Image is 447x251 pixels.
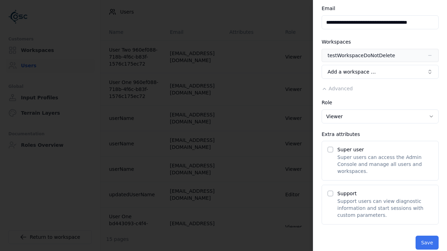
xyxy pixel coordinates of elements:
label: Support [337,191,357,196]
button: Save [416,236,439,250]
label: Super user [337,147,364,152]
p: Super users can access the Admin Console and manage all users and workspaces. [337,154,433,175]
p: Support users can view diagnostic information and start sessions with custom parameters. [337,198,433,219]
label: Email [322,6,335,11]
label: Workspaces [322,39,351,45]
div: testWorkspaceDoNotDelete [328,52,395,59]
label: Role [322,100,332,105]
button: Advanced [322,85,353,92]
span: Advanced [329,86,353,91]
div: Extra attributes [322,132,439,137]
span: Add a workspace … [328,68,376,75]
